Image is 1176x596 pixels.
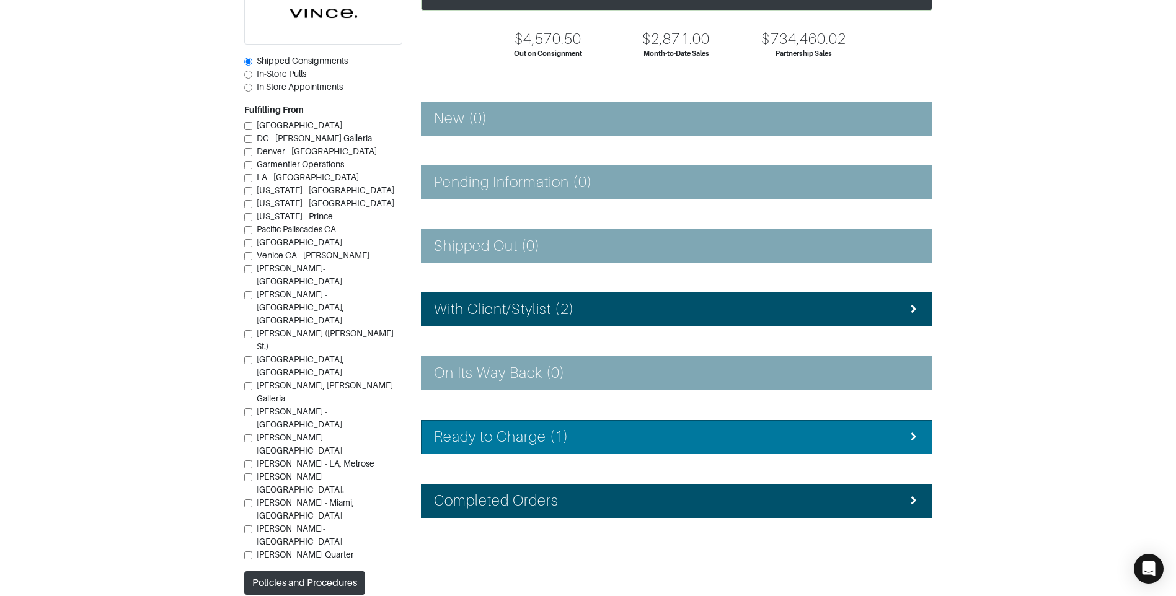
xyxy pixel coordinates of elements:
input: [PERSON_NAME] - Miami, [GEOGRAPHIC_DATA] [244,499,252,507]
input: [PERSON_NAME] Quarter [244,551,252,559]
span: LA - [GEOGRAPHIC_DATA] [257,172,359,182]
input: Venice CA - [PERSON_NAME] [244,252,252,260]
span: [PERSON_NAME], [PERSON_NAME] Galleria [257,380,393,403]
div: $2,871.00 [642,30,709,48]
span: [PERSON_NAME] - [GEOGRAPHIC_DATA] [257,406,342,429]
input: Denver - [GEOGRAPHIC_DATA] [244,148,252,156]
h4: New (0) [434,110,487,128]
span: [PERSON_NAME] - [GEOGRAPHIC_DATA], [GEOGRAPHIC_DATA] [257,289,344,325]
span: [US_STATE] - [GEOGRAPHIC_DATA] [257,185,394,195]
div: Out on Consignment [514,48,582,59]
div: $734,460.02 [761,30,846,48]
span: In-Store Pulls [257,69,306,79]
span: [US_STATE] - Prince [257,211,333,221]
input: LA - [GEOGRAPHIC_DATA] [244,174,252,182]
span: In Store Appointments [257,82,343,92]
span: Pacific Paliscades CA [257,224,336,234]
input: [GEOGRAPHIC_DATA] [244,239,252,247]
input: [PERSON_NAME][GEOGRAPHIC_DATA] [244,434,252,442]
input: [US_STATE] - [GEOGRAPHIC_DATA] [244,187,252,195]
h4: With Client/Stylist (2) [434,300,574,318]
span: [PERSON_NAME][GEOGRAPHIC_DATA] [257,432,342,455]
label: Fulfilling From [244,103,304,116]
h4: On Its Way Back (0) [434,364,565,382]
input: [PERSON_NAME]- [GEOGRAPHIC_DATA] [244,525,252,533]
div: Partnership Sales [776,48,832,59]
input: [GEOGRAPHIC_DATA] [244,122,252,130]
button: Policies and Procedures [244,571,365,595]
h4: Pending Information (0) [434,173,592,191]
input: [PERSON_NAME], [PERSON_NAME] Galleria [244,382,252,390]
input: [GEOGRAPHIC_DATA], [GEOGRAPHIC_DATA] [244,356,252,364]
span: [PERSON_NAME] - LA, Melrose [257,458,374,468]
span: Denver - [GEOGRAPHIC_DATA] [257,146,377,156]
input: [US_STATE] - Prince [244,213,252,221]
span: [PERSON_NAME] - Miami, [GEOGRAPHIC_DATA] [257,497,354,520]
span: [PERSON_NAME] ([PERSON_NAME] St.) [257,328,394,351]
span: DC - [PERSON_NAME] Galleria [257,133,372,143]
input: In Store Appointments [244,84,252,92]
span: [PERSON_NAME][GEOGRAPHIC_DATA]. [257,471,344,494]
span: [PERSON_NAME]- [GEOGRAPHIC_DATA] [257,524,342,546]
input: [US_STATE] - [GEOGRAPHIC_DATA] [244,200,252,208]
span: [PERSON_NAME]-[GEOGRAPHIC_DATA] [257,263,342,286]
span: [GEOGRAPHIC_DATA] [257,120,342,130]
input: [PERSON_NAME]-[GEOGRAPHIC_DATA] [244,265,252,273]
div: Month-to-Date Sales [643,48,709,59]
input: [PERSON_NAME][GEOGRAPHIC_DATA]. [244,473,252,481]
input: [PERSON_NAME] ([PERSON_NAME] St.) [244,330,252,338]
input: Garmentier Operations [244,161,252,169]
h4: Ready to Charge (1) [434,428,569,446]
span: [GEOGRAPHIC_DATA], [GEOGRAPHIC_DATA] [257,354,344,377]
input: In-Store Pulls [244,71,252,79]
span: [US_STATE] - [GEOGRAPHIC_DATA] [257,198,394,208]
input: DC - [PERSON_NAME] Galleria [244,135,252,143]
div: Open Intercom Messenger [1134,554,1164,584]
span: [PERSON_NAME] Quarter [257,550,354,559]
input: Shipped Consignments [244,58,252,66]
h4: Shipped Out (0) [434,237,541,255]
input: [PERSON_NAME] - LA, Melrose [244,460,252,468]
div: $4,570.50 [515,30,581,48]
input: Pacific Paliscades CA [244,226,252,234]
span: [GEOGRAPHIC_DATA] [257,237,342,247]
input: [PERSON_NAME] - [GEOGRAPHIC_DATA], [GEOGRAPHIC_DATA] [244,291,252,299]
h4: Completed Orders [434,492,559,510]
span: Garmentier Operations [257,159,344,169]
span: Venice CA - [PERSON_NAME] [257,250,369,260]
input: [PERSON_NAME] - [GEOGRAPHIC_DATA] [244,408,252,416]
span: Shipped Consignments [257,56,348,66]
